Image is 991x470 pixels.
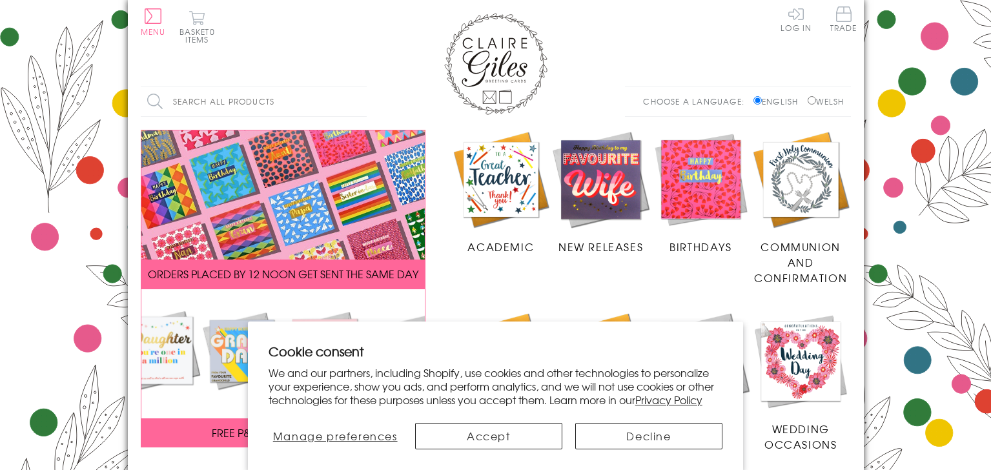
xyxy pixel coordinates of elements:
[764,421,837,452] span: Wedding Occasions
[148,266,418,281] span: ORDERS PLACED BY 12 NOON GET SENT THE SAME DAY
[141,26,166,37] span: Menu
[415,423,562,449] button: Accept
[179,10,215,43] button: Basket0 items
[635,392,702,407] a: Privacy Policy
[273,428,398,444] span: Manage preferences
[185,26,215,45] span: 0 items
[269,423,402,449] button: Manage preferences
[551,311,651,436] a: Age Cards
[444,13,547,115] img: Claire Giles Greetings Cards
[751,311,851,452] a: Wedding Occasions
[141,87,367,116] input: Search all products
[354,87,367,116] input: Search
[830,6,857,32] span: Trade
[651,130,751,255] a: Birthdays
[141,8,166,36] button: Menu
[643,96,751,107] p: Choose a language:
[451,311,551,436] a: Anniversary
[808,96,844,107] label: Welsh
[754,239,847,285] span: Communion and Confirmation
[808,96,816,105] input: Welsh
[575,423,722,449] button: Decline
[751,130,851,286] a: Communion and Confirmation
[830,6,857,34] a: Trade
[781,6,812,32] a: Log In
[269,366,723,406] p: We and our partners, including Shopify, use cookies and other technologies to personalize your ex...
[753,96,804,107] label: English
[551,130,651,255] a: New Releases
[467,239,534,254] span: Academic
[558,239,643,254] span: New Releases
[651,311,751,436] a: Sympathy
[212,425,354,440] span: FREE P&P ON ALL UK ORDERS
[269,342,723,360] h2: Cookie consent
[753,96,762,105] input: English
[669,239,731,254] span: Birthdays
[451,130,551,255] a: Academic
